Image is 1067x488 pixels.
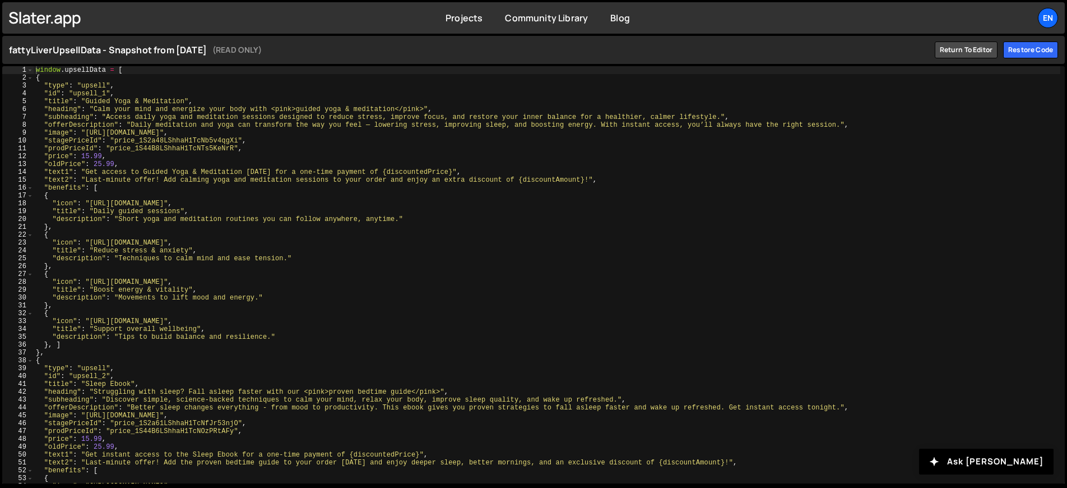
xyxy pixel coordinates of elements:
div: 52 [2,467,34,475]
div: 6 [2,105,34,113]
div: 13 [2,160,34,168]
div: 17 [2,192,34,200]
div: 46 [2,420,34,427]
div: 3 [2,82,34,90]
div: 48 [2,435,34,443]
div: 15 [2,176,34,184]
a: Return to editor [935,42,998,58]
div: 24 [2,247,34,255]
a: Projects [446,12,483,24]
div: 50 [2,451,34,459]
div: 19 [2,208,34,215]
div: 51 [2,459,34,467]
div: 47 [2,427,34,435]
div: 37 [2,349,34,357]
div: 16 [2,184,34,192]
div: 35 [2,333,34,341]
div: 9 [2,129,34,137]
div: 12 [2,153,34,160]
div: 14 [2,168,34,176]
div: 39 [2,365,34,372]
div: 44 [2,404,34,412]
div: 8 [2,121,34,129]
div: 2 [2,74,34,82]
div: 36 [2,341,34,349]
div: 38 [2,357,34,365]
div: 5 [2,98,34,105]
a: En [1038,8,1058,28]
div: 21 [2,223,34,231]
div: 53 [2,475,34,482]
div: 22 [2,231,34,239]
div: 29 [2,286,34,294]
div: 18 [2,200,34,208]
div: 30 [2,294,34,302]
div: 42 [2,388,34,396]
div: 49 [2,443,34,451]
div: 28 [2,278,34,286]
a: Blog [610,12,630,24]
div: 23 [2,239,34,247]
div: 7 [2,113,34,121]
div: 11 [2,145,34,153]
div: 4 [2,90,34,98]
div: 10 [2,137,34,145]
div: 31 [2,302,34,310]
small: (READ ONLY) [212,43,262,57]
div: 41 [2,380,34,388]
div: 26 [2,263,34,270]
div: 1 [2,66,34,74]
div: 27 [2,270,34,278]
div: 20 [2,215,34,223]
div: 33 [2,317,34,325]
div: 34 [2,325,34,333]
div: 25 [2,255,34,263]
button: Ask [PERSON_NAME] [919,449,1054,475]
div: Restore code [1003,42,1058,58]
a: Community Library [505,12,588,24]
div: 40 [2,372,34,380]
h1: fattyLiverUpsellData - Snapshot from [DATE] [9,43,929,57]
div: 45 [2,412,34,420]
div: 43 [2,396,34,404]
div: 32 [2,310,34,317]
